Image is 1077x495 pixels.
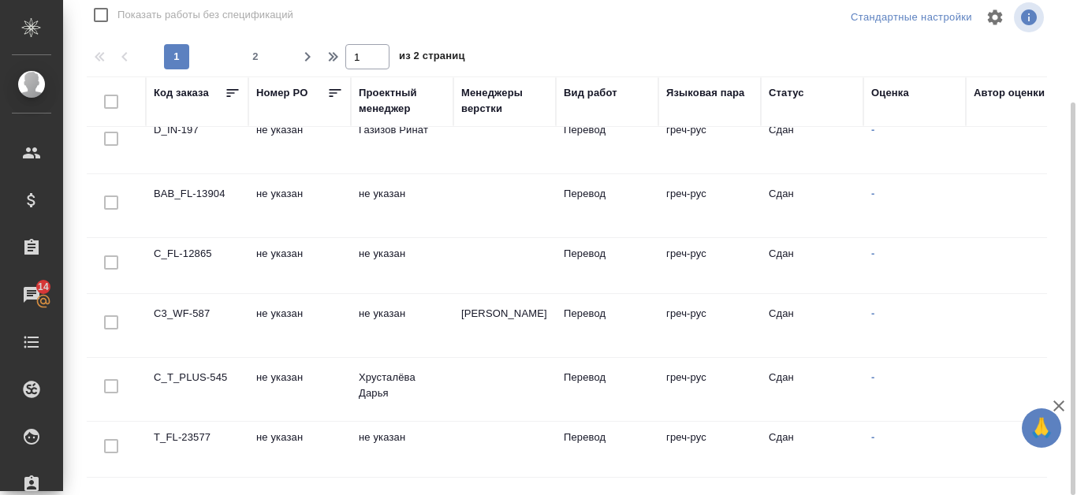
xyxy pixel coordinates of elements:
[658,362,761,417] td: греч-рус
[871,124,874,136] a: -
[146,298,248,353] td: C3_WF-587
[658,238,761,293] td: греч-рус
[461,85,548,117] div: Менеджеры верстки
[146,422,248,477] td: T_FL-23577
[658,114,761,169] td: греч-рус
[256,85,307,101] div: Номер PO
[248,114,351,169] td: не указан
[399,47,465,69] span: из 2 страниц
[154,85,209,101] div: Код заказа
[243,49,268,65] span: 2
[28,279,58,295] span: 14
[359,85,445,117] div: Проектный менеджер
[146,238,248,293] td: C_FL-12865
[243,44,268,69] button: 2
[871,247,874,259] a: -
[658,298,761,353] td: греч-рус
[248,238,351,293] td: не указан
[453,298,556,353] td: [PERSON_NAME]
[761,238,863,293] td: Сдан
[761,422,863,477] td: Сдан
[564,122,650,138] p: Перевод
[248,422,351,477] td: не указан
[1028,411,1055,445] span: 🙏
[146,114,248,169] td: D_IN-197
[146,362,248,417] td: C_T_PLUS-545
[351,362,453,417] td: Хрусталёва Дарья
[658,422,761,477] td: греч-рус
[871,431,874,443] a: -
[761,178,863,233] td: Сдан
[4,275,59,314] a: 14
[564,85,617,101] div: Вид работ
[117,7,293,23] span: Показать работы без спецификаций
[847,6,976,30] div: split button
[351,238,453,293] td: не указан
[564,430,650,445] p: Перевод
[761,362,863,417] td: Сдан
[871,307,874,319] a: -
[769,85,804,101] div: Статус
[871,85,909,101] div: Оценка
[248,178,351,233] td: не указан
[1022,408,1061,448] button: 🙏
[351,178,453,233] td: не указан
[658,178,761,233] td: греч-рус
[564,370,650,385] p: Перевод
[761,114,863,169] td: Сдан
[761,298,863,353] td: Сдан
[974,85,1045,101] div: Автор оценки
[871,371,874,383] a: -
[248,298,351,353] td: не указан
[564,306,650,322] p: Перевод
[871,188,874,199] a: -
[351,298,453,353] td: не указан
[666,85,745,101] div: Языковая пара
[248,362,351,417] td: не указан
[564,246,650,262] p: Перевод
[351,422,453,477] td: не указан
[146,178,248,233] td: BAB_FL-13904
[351,114,453,169] td: Газизов Ринат
[564,186,650,202] p: Перевод
[1014,2,1047,32] span: Посмотреть информацию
